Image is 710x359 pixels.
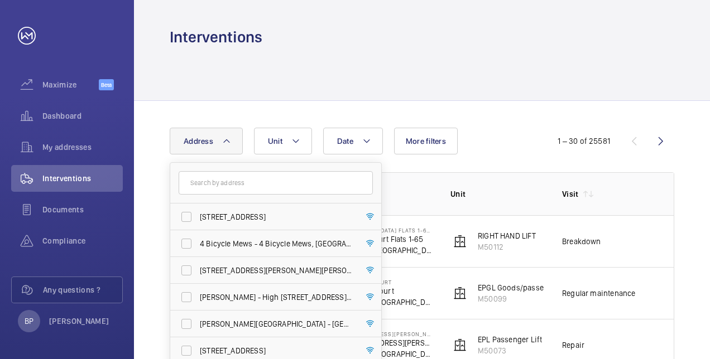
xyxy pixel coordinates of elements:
img: elevator.svg [453,235,467,248]
p: BP [25,316,33,327]
img: elevator.svg [453,338,467,352]
p: Address [339,188,433,200]
p: Visit [562,188,579,200]
span: Address [184,137,213,145]
span: Dashboard [42,110,123,122]
span: Documents [42,204,123,215]
p: [STREET_ADDRESS][PERSON_NAME][PERSON_NAME] [339,337,433,348]
span: [STREET_ADDRESS][PERSON_NAME][PERSON_NAME] [200,265,353,276]
div: Regular maintenance [562,288,635,299]
input: Search by address [179,171,373,195]
p: SE8 5SD [GEOGRAPHIC_DATA] [339,297,433,308]
button: Unit [254,128,312,154]
p: SW9 9JG [GEOGRAPHIC_DATA] [339,245,433,256]
span: Date [337,137,353,145]
div: 1 – 30 of 25581 [558,135,610,147]
h1: Interventions [170,27,262,47]
span: [STREET_ADDRESS] [200,345,353,356]
p: [STREET_ADDRESS][PERSON_NAME][PERSON_NAME] [339,331,433,337]
p: EPL Passenger Lift [478,334,542,345]
span: Interventions [42,173,123,184]
p: [PERSON_NAME] [49,316,109,327]
button: Address [170,128,243,154]
p: M50112 [478,241,536,253]
span: Any questions ? [43,284,122,295]
p: Frobisher Court [339,285,433,297]
span: Beta [99,79,114,90]
p: Frobisher Court [339,279,433,285]
p: [GEOGRAPHIC_DATA] Flats 1-65 - High Risk Building [339,227,433,234]
button: Date [323,128,383,154]
span: Compliance [42,235,123,246]
span: Maximize [42,79,99,90]
span: [PERSON_NAME] - High [STREET_ADDRESS][PERSON_NAME] [200,292,353,303]
span: My addresses [42,142,123,153]
p: Phoenix Court Flats 1-65 [339,234,433,245]
button: More filters [394,128,458,154]
span: [STREET_ADDRESS] [200,211,353,222]
p: M50099 [478,293,573,304]
div: Repair [562,339,584,351]
p: Unit [450,188,544,200]
span: [PERSON_NAME][GEOGRAPHIC_DATA] - [GEOGRAPHIC_DATA] [200,318,353,329]
img: elevator.svg [453,287,467,300]
span: Unit [268,137,282,145]
div: Breakdown [562,236,601,247]
span: More filters [406,137,446,145]
p: EPGL Goods/passenger Lift [478,282,573,293]
p: M50073 [478,345,542,356]
span: 4 Bicycle Mews - 4 Bicycle Mews, [GEOGRAPHIC_DATA] 6FF [200,238,353,249]
p: RIGHT HAND LIFT [478,230,536,241]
